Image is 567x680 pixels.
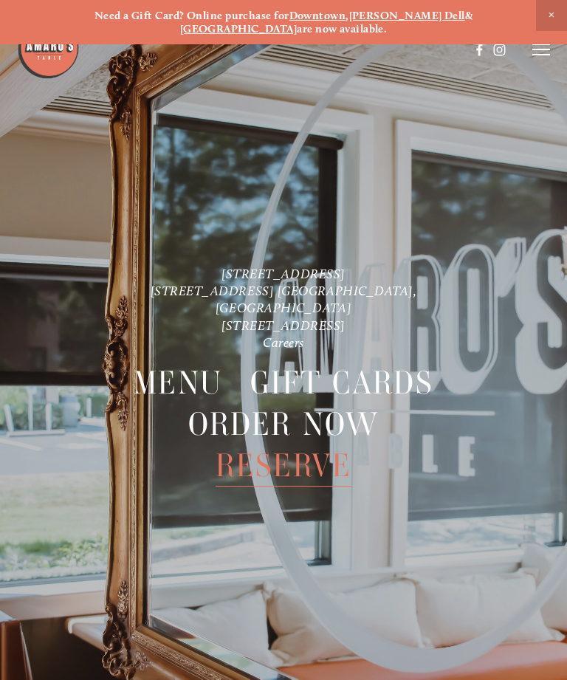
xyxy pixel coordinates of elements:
a: Order Now [188,404,379,444]
a: [PERSON_NAME] Dell [349,9,465,22]
a: Downtown [289,9,346,22]
a: Reserve [216,445,351,486]
a: [STREET_ADDRESS] [GEOGRAPHIC_DATA], [GEOGRAPHIC_DATA] [151,283,420,315]
a: Gift Cards [250,363,433,403]
strong: & [465,9,472,22]
span: Gift Cards [250,363,433,404]
span: Reserve [216,445,351,487]
span: Menu [134,363,222,404]
strong: , [346,9,348,22]
a: Careers [263,334,304,350]
img: Amaro's Table [17,17,80,80]
a: [GEOGRAPHIC_DATA] [180,22,298,35]
a: [STREET_ADDRESS] [221,266,346,281]
strong: Need a Gift Card? Online purchase for [94,9,289,22]
a: [STREET_ADDRESS] [221,317,346,333]
strong: are now available. [297,22,387,35]
a: Menu [134,363,222,403]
